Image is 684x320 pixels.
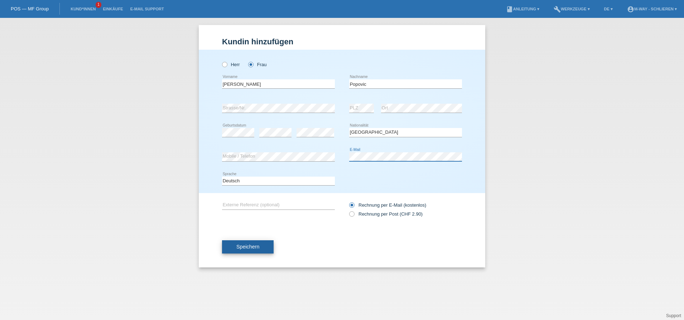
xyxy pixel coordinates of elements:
[236,244,259,250] span: Speichern
[506,6,513,13] i: book
[554,6,561,13] i: build
[11,6,49,11] a: POS — MF Group
[222,62,227,67] input: Herr
[627,6,634,13] i: account_circle
[67,7,99,11] a: Kund*innen
[222,62,240,67] label: Herr
[96,2,101,8] span: 1
[623,7,680,11] a: account_circlem-way - Schlieren ▾
[99,7,126,11] a: Einkäufe
[248,62,266,67] label: Frau
[349,211,423,217] label: Rechnung per Post (CHF 2.90)
[222,240,274,254] button: Speichern
[550,7,593,11] a: buildWerkzeuge ▾
[349,211,354,220] input: Rechnung per Post (CHF 2.90)
[349,202,426,208] label: Rechnung per E-Mail (kostenlos)
[248,62,253,67] input: Frau
[666,313,681,318] a: Support
[502,7,543,11] a: bookAnleitung ▾
[222,37,462,46] h1: Kundin hinzufügen
[349,202,354,211] input: Rechnung per E-Mail (kostenlos)
[127,7,168,11] a: E-Mail Support
[601,7,616,11] a: DE ▾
